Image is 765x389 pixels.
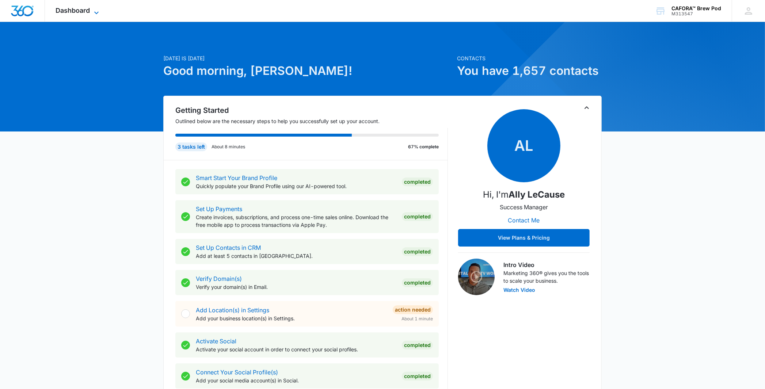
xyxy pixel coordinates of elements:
span: AL [487,109,560,182]
h1: You have 1,657 contacts [457,62,602,80]
h3: Intro Video [503,260,590,269]
p: Success Manager [500,203,548,211]
div: account name [671,5,721,11]
a: Connect Your Social Profile(s) [196,369,278,376]
p: Outlined below are the necessary steps to help you successfully set up your account. [175,117,448,125]
a: Verify Domain(s) [196,275,242,282]
div: Completed [402,178,433,186]
div: Completed [402,247,433,256]
div: Completed [402,341,433,350]
p: Verify your domain(s) in Email. [196,283,396,291]
strong: Ally LeCause [509,189,565,200]
a: Set Up Contacts in CRM [196,244,261,251]
p: Add at least 5 contacts in [GEOGRAPHIC_DATA]. [196,252,396,260]
div: Completed [402,212,433,221]
p: Marketing 360® gives you the tools to scale your business. [503,269,590,285]
div: account id [671,11,721,16]
a: Set Up Payments [196,205,242,213]
button: View Plans & Pricing [458,229,590,247]
span: Dashboard [56,7,90,14]
p: Quickly populate your Brand Profile using our AI-powered tool. [196,182,396,190]
p: Create invoices, subscriptions, and process one-time sales online. Download the free mobile app t... [196,213,396,229]
div: 3 tasks left [175,142,207,151]
span: About 1 minute [401,316,433,322]
p: Add your business location(s) in Settings. [196,314,387,322]
img: Intro Video [458,259,495,295]
p: Contacts [457,54,602,62]
a: Activate Social [196,337,236,345]
p: Hi, I'm [483,188,565,201]
button: Contact Me [501,211,547,229]
p: About 8 minutes [212,144,245,150]
div: Completed [402,278,433,287]
a: Add Location(s) in Settings [196,306,269,314]
h2: Getting Started [175,105,448,116]
button: Toggle Collapse [582,103,591,112]
p: 67% complete [408,144,439,150]
p: [DATE] is [DATE] [163,54,453,62]
p: Activate your social account in order to connect your social profiles. [196,346,396,353]
p: Add your social media account(s) in Social. [196,377,396,384]
div: Action Needed [393,305,433,314]
button: Watch Video [503,287,535,293]
div: Completed [402,372,433,381]
h1: Good morning, [PERSON_NAME]! [163,62,453,80]
a: Smart Start Your Brand Profile [196,174,277,182]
